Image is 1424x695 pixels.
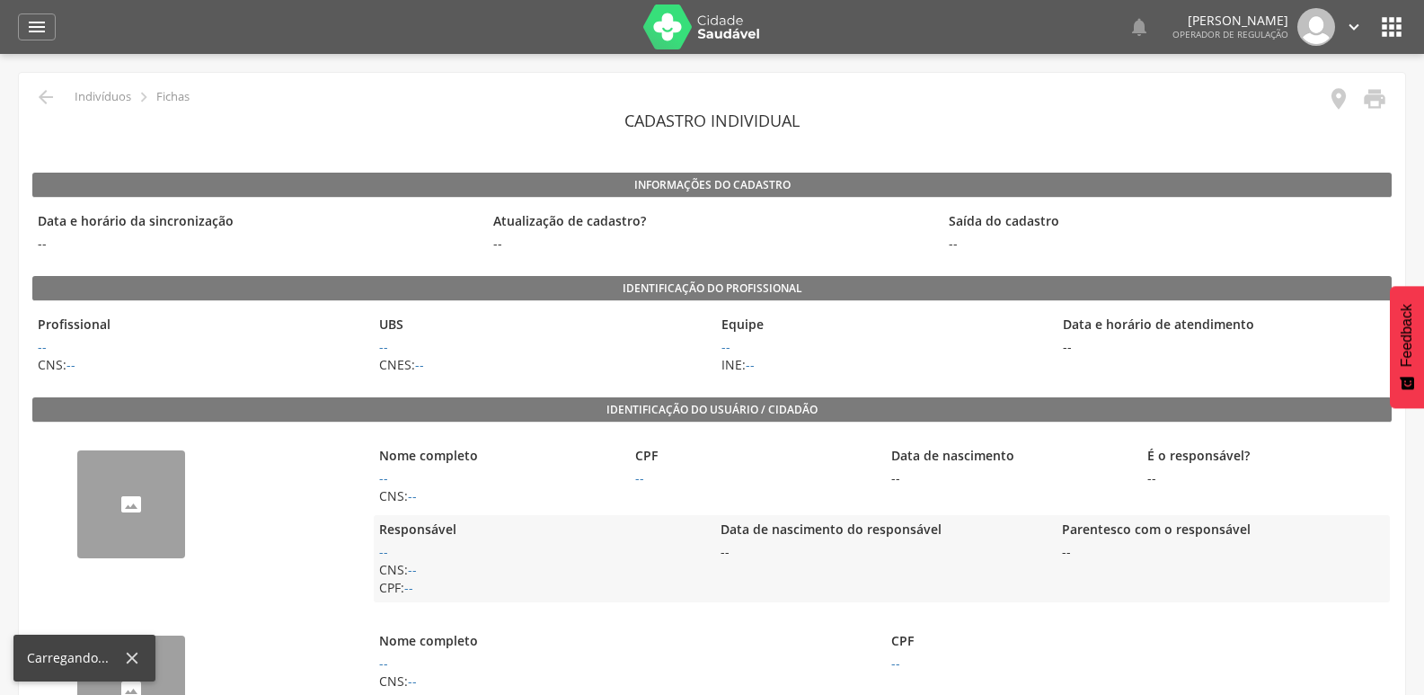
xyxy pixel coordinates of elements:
span: CNS: [374,487,621,505]
i: Imprimir [1362,86,1387,111]
a: Ir para UBS [379,338,388,355]
legend: Identificação do usuário / cidadão [32,397,1392,423]
legend: Data e horário da sincronização [32,212,479,233]
legend: Informações do Cadastro [32,173,1392,198]
legend: Parentesco com o responsável [1057,521,1389,541]
legend: CPF [630,447,877,468]
header: Cadastro individual [32,104,1392,137]
legend: Saída do cadastro [943,212,1390,233]
p: [PERSON_NAME] [1172,14,1288,27]
a: -- [379,655,388,672]
i:  [1128,16,1150,38]
a:  [18,13,56,40]
a:  [1344,8,1364,46]
a: Ir para perfil do agente [66,356,75,373]
span: -- [1142,469,1389,487]
span: CNS: [32,356,365,374]
span: Operador de regulação [1172,28,1288,40]
a: -- [635,469,644,486]
legend: Profissional [32,316,365,336]
a: -- [891,655,900,672]
a: -- [404,579,413,596]
a:  [1351,86,1387,116]
span: -- [1057,338,1390,356]
span: -- [32,235,479,253]
i: Voltar [35,86,57,108]
legend: Responsável [374,521,706,541]
a: -- [408,673,417,690]
legend: Nome completo [374,632,877,653]
a: -- [408,487,417,504]
legend: Data de nascimento do responsável [715,521,1048,541]
span: -- [488,235,508,253]
legend: Equipe [716,316,1048,336]
a:  [1128,8,1150,46]
i: Localização [1326,86,1351,111]
button: Feedback - Mostrar pesquisa [1390,286,1424,408]
span: -- [943,235,1390,253]
span: CPF: [374,579,706,597]
legend: CPF [886,632,1389,653]
i:  [134,87,154,107]
a: -- [379,543,388,560]
i:  [1344,17,1364,37]
a: -- [379,469,388,486]
span: Feedback [1399,304,1415,367]
div: Carregando... [27,649,122,667]
p: Fichas [156,90,190,104]
span: INE: [716,356,1048,374]
span: CNS: [374,673,877,691]
span: CNES: [374,356,706,374]
legend: Data e horário de atendimento [1057,316,1390,336]
legend: Identificação do profissional [32,276,1392,301]
p: Indivíduos [75,90,131,104]
span: -- [1057,543,1389,561]
span: -- [886,469,1133,487]
span: -- [715,543,1048,561]
legend: UBS [374,316,706,336]
a: -- [408,561,417,578]
i:  [1377,13,1406,41]
legend: Nome completo [374,447,621,468]
a: Ir para Equipe [746,356,755,373]
legend: Atualização de cadastro? [488,212,934,233]
i:  [26,16,48,38]
legend: Data de nascimento [886,447,1133,468]
legend: É o responsável? [1142,447,1389,468]
a: Ir para Equipe [721,338,730,355]
a: Ir para perfil do agente [38,338,47,355]
a: Ir para UBS [415,356,424,373]
span: CNS: [374,561,706,579]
